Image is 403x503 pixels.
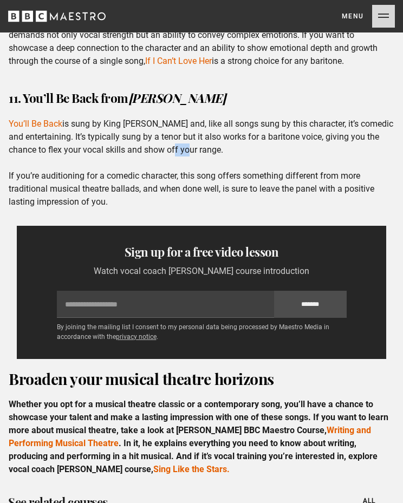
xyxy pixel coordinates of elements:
a: privacy notice [116,333,157,341]
svg: BBC Maestro [8,8,106,24]
h3: 11. You’ll Be Back from [9,89,394,107]
h3: Sign up for a free video lesson [25,243,378,260]
a: If I Can’t Love Her [145,56,212,66]
p: By joining the mailing list I consent to my personal data being processed by Maestro Media in acc... [57,322,347,342]
button: Toggle navigation [342,5,395,28]
p: Watch vocal coach [PERSON_NAME] course introduction [25,265,378,278]
em: [PERSON_NAME] [128,89,226,106]
a: You’ll Be Back [9,119,62,129]
strong: Whether you opt for a musical theatre classic or a contemporary song, you’ll have a chance to sho... [9,399,388,474]
a: Writing and Performing Musical Theatre [9,425,371,448]
h2: Broaden your musical theatre horizons [9,370,394,387]
a: Sing Like the Stars. [153,464,230,474]
p: is sung by King [PERSON_NAME] and, like all songs sung by this character, it’s comedic and entert... [9,117,394,208]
